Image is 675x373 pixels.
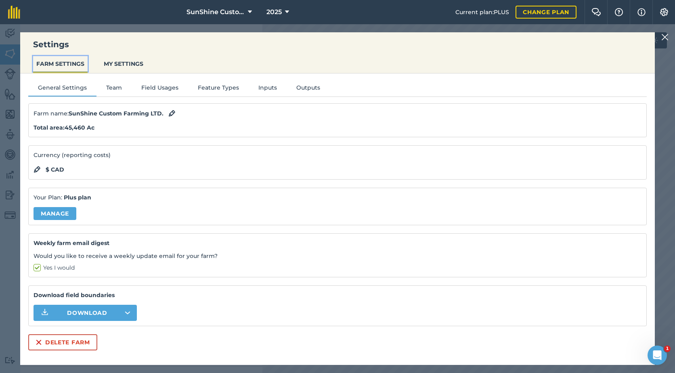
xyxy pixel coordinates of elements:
strong: Plus plan [64,194,91,201]
img: A cog icon [659,8,669,16]
img: A question mark icon [614,8,624,16]
img: svg+xml;base64,PHN2ZyB4bWxucz0iaHR0cDovL3d3dy53My5vcmcvMjAwMC9zdmciIHdpZHRoPSIxOCIgaGVpZ2h0PSIyNC... [168,109,176,118]
img: fieldmargin Logo [8,6,20,19]
img: Two speech bubbles overlapping with the left bubble in the forefront [591,8,601,16]
label: Yes I would [34,264,641,272]
button: Feature Types [188,83,249,95]
strong: Total area : 45,460 Ac [34,124,94,131]
button: Team [96,83,132,95]
a: Manage [34,207,76,220]
button: Download [34,305,137,321]
button: FARM SETTINGS [33,56,88,71]
span: Current plan : PLUS [455,8,509,17]
p: Currency (reporting costs) [34,151,641,159]
span: 2025 [266,7,282,17]
strong: $ CAD [46,165,64,174]
span: Download [67,309,107,317]
button: MY SETTINGS [101,56,147,71]
img: svg+xml;base64,PHN2ZyB4bWxucz0iaHR0cDovL3d3dy53My5vcmcvMjAwMC9zdmciIHdpZHRoPSIxNiIgaGVpZ2h0PSIyNC... [36,337,42,347]
span: SunShine Custom Farming LTD. [187,7,245,17]
img: svg+xml;base64,PHN2ZyB4bWxucz0iaHR0cDovL3d3dy53My5vcmcvMjAwMC9zdmciIHdpZHRoPSIyMiIgaGVpZ2h0PSIzMC... [661,32,669,42]
h3: Settings [20,39,655,50]
span: Farm name : [34,109,164,118]
button: Inputs [249,83,287,95]
strong: SunShine Custom Farming LTD. [69,110,164,117]
h4: Weekly farm email digest [34,239,641,247]
img: svg+xml;base64,PHN2ZyB4bWxucz0iaHR0cDovL3d3dy53My5vcmcvMjAwMC9zdmciIHdpZHRoPSIxOCIgaGVpZ2h0PSIyNC... [34,165,41,174]
button: General Settings [28,83,96,95]
button: Outputs [287,83,330,95]
button: Delete farm [28,334,97,350]
span: 1 [664,346,671,352]
p: Would you like to receive a weekly update email for your farm? [34,251,641,260]
iframe: Intercom live chat [648,346,667,365]
p: Your Plan: [34,193,641,202]
button: Field Usages [132,83,188,95]
a: Change plan [516,6,576,19]
img: svg+xml;base64,PHN2ZyB4bWxucz0iaHR0cDovL3d3dy53My5vcmcvMjAwMC9zdmciIHdpZHRoPSIxNyIgaGVpZ2h0PSIxNy... [637,7,646,17]
strong: Download field boundaries [34,291,641,300]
